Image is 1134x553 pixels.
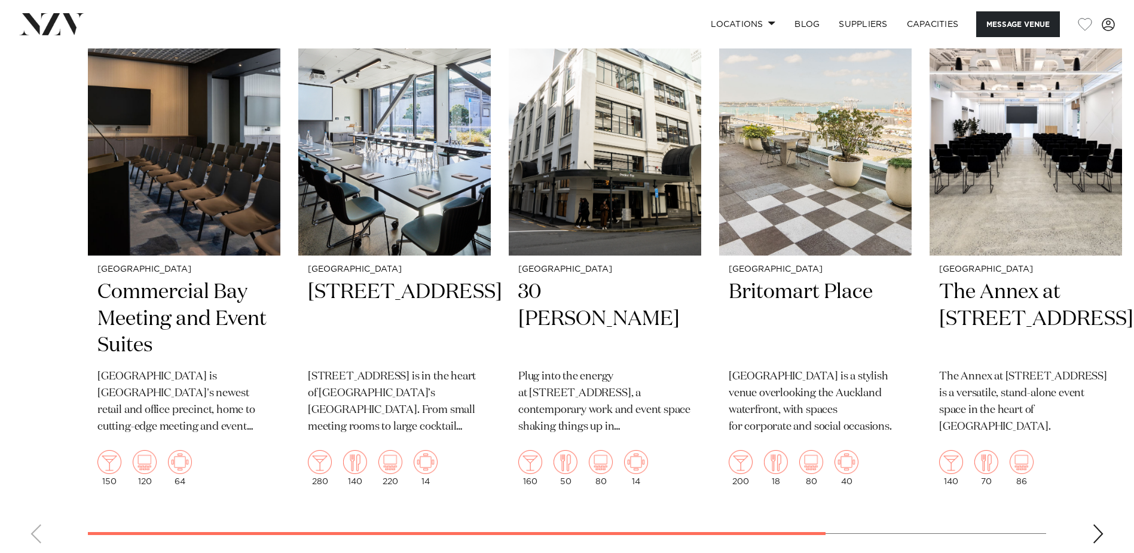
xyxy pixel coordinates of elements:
[939,279,1112,360] h2: The Annex at [STREET_ADDRESS]
[939,450,963,486] div: 140
[308,450,332,474] img: cocktail.png
[624,450,648,486] div: 14
[729,279,902,360] h2: Britomart Place
[729,450,753,474] img: cocktail.png
[939,450,963,474] img: cocktail.png
[168,450,192,474] img: meeting.png
[799,450,823,474] img: theatre.png
[97,450,121,474] img: cocktail.png
[518,279,692,360] h2: 30 [PERSON_NAME]
[624,450,648,474] img: meeting.png
[701,11,785,37] a: Locations
[976,11,1060,37] button: Message Venue
[939,369,1112,436] p: The Annex at [STREET_ADDRESS] is a versatile, stand-alone event space in the heart of [GEOGRAPHIC...
[835,450,858,486] div: 40
[97,369,271,436] p: [GEOGRAPHIC_DATA] is [GEOGRAPHIC_DATA]'s newest retail and office precinct, home to cutting-edge ...
[729,450,753,486] div: 200
[518,450,542,486] div: 160
[378,450,402,474] img: theatre.png
[974,450,998,474] img: dining.png
[414,450,438,486] div: 14
[554,450,577,486] div: 50
[1010,450,1034,474] img: theatre.png
[785,11,829,37] a: BLOG
[799,450,823,486] div: 80
[589,450,613,486] div: 80
[168,450,192,486] div: 64
[133,450,157,486] div: 120
[764,450,788,486] div: 18
[589,450,613,474] img: theatre.png
[764,450,788,474] img: dining.png
[729,369,902,436] p: [GEOGRAPHIC_DATA] is a stylish venue overlooking the Auckland waterfront, with spaces for corpora...
[133,450,157,474] img: theatre.png
[835,450,858,474] img: meeting.png
[378,450,402,486] div: 220
[974,450,998,486] div: 70
[939,265,1112,274] small: [GEOGRAPHIC_DATA]
[1010,450,1034,486] div: 86
[308,450,332,486] div: 280
[308,279,481,360] h2: [STREET_ADDRESS]
[518,450,542,474] img: cocktail.png
[19,13,84,35] img: nzv-logo.png
[414,450,438,474] img: meeting.png
[829,11,897,37] a: SUPPLIERS
[554,450,577,474] img: dining.png
[97,265,271,274] small: [GEOGRAPHIC_DATA]
[343,450,367,486] div: 140
[97,450,121,486] div: 150
[897,11,968,37] a: Capacities
[343,450,367,474] img: dining.png
[308,265,481,274] small: [GEOGRAPHIC_DATA]
[308,369,481,436] p: [STREET_ADDRESS] is in the heart of [GEOGRAPHIC_DATA]’s [GEOGRAPHIC_DATA]. From small meeting roo...
[518,369,692,436] p: Plug into the energy at [STREET_ADDRESS], a contemporary work and event space shaking things up i...
[97,279,271,360] h2: Commercial Bay Meeting and Event Suites
[518,265,692,274] small: [GEOGRAPHIC_DATA]
[729,265,902,274] small: [GEOGRAPHIC_DATA]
